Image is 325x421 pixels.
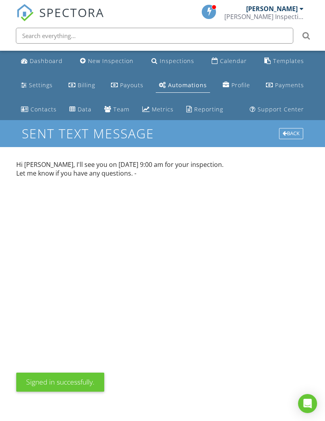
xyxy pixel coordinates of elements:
a: Reporting [183,102,226,117]
div: Back [279,128,303,139]
div: Contacts [31,105,57,113]
div: Data [78,105,92,113]
div: Templates [273,57,304,65]
a: SPECTORA [16,11,104,27]
div: Payments [275,81,304,89]
div: Profile [231,81,250,89]
a: Contacts [18,102,60,117]
span: SPECTORA [39,4,104,21]
a: Templates [261,54,307,69]
div: Automations [168,81,207,89]
div: Billing [78,81,95,89]
a: Billing [65,78,98,93]
a: Dashboard [18,54,66,69]
div: Calendar [220,57,247,65]
div: Inspections [160,57,194,65]
a: Payouts [108,78,147,93]
div: Signed in successfully. [16,373,104,392]
a: Back [279,129,303,136]
div: [PERSON_NAME] [246,5,298,13]
div: New Inspection [88,57,134,65]
div: Metrics [152,105,174,113]
div: Abrir Intercom Messenger [298,394,317,413]
div: Settings [29,81,53,89]
div: Reporting [194,105,223,113]
a: Metrics [139,102,177,117]
div: Dashboard [30,57,63,65]
div: Team [113,105,130,113]
a: Calendar [208,54,250,69]
div: Payouts [120,81,143,89]
h1: Sent Text Message [22,126,303,140]
a: Settings [18,78,56,93]
a: Support Center [247,102,307,117]
img: The Best Home Inspection Software - Spectora [16,4,34,21]
input: Search everything... [16,28,293,44]
a: Inspections [148,54,197,69]
a: Automations (Basic) [156,78,210,93]
a: Data [66,102,95,117]
a: Payments [263,78,307,93]
p: Hi [PERSON_NAME], I'll see you on [DATE] 9:00 am for your inspection. Let me know if you have any... [16,160,233,178]
a: Team [101,102,133,117]
a: Company Profile [220,78,253,93]
a: New Inspection [77,54,137,69]
div: Ayuso Inspections [224,13,304,21]
div: Support Center [258,105,304,113]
